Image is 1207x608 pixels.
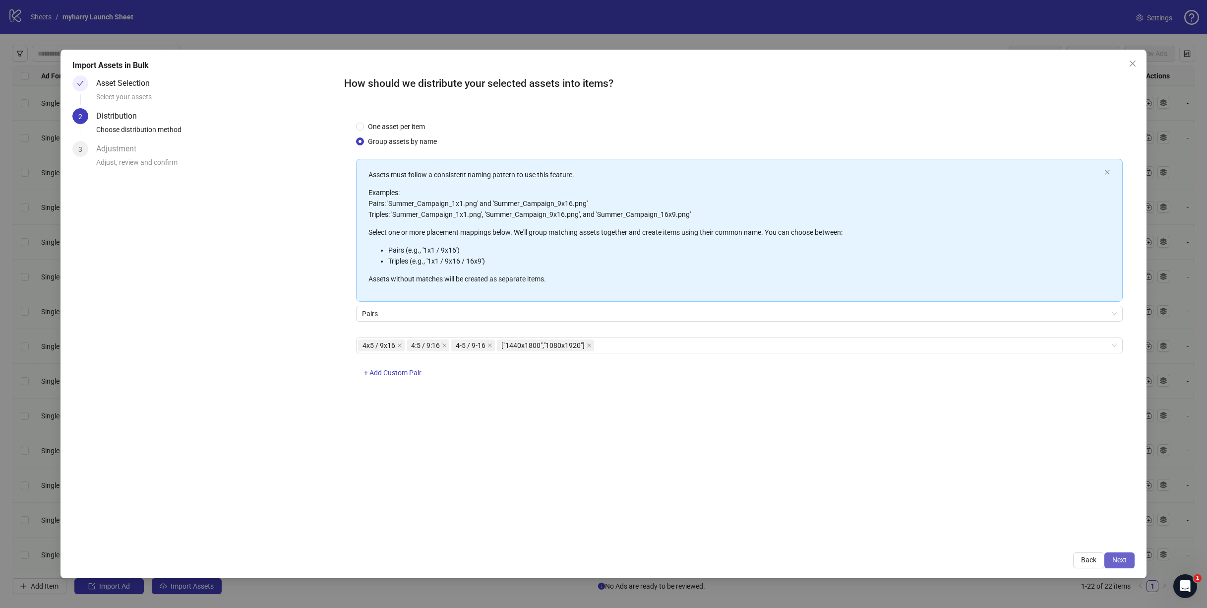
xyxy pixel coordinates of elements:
[407,339,449,351] span: 4:5 / 9:16
[368,273,1100,284] p: Assets without matches will be created as separate items.
[96,75,158,91] div: Asset Selection
[344,75,1135,92] h2: How should we distribute your selected assets into items?
[96,91,336,108] div: Select your assets
[364,369,422,377] span: + Add Custom Pair
[1125,56,1141,71] button: Close
[72,60,1135,71] div: Import Assets in Bulk
[96,108,145,124] div: Distribution
[1173,574,1197,598] iframe: Intercom live chat
[411,340,440,351] span: 4:5 / 9:16
[358,339,405,351] span: 4x5 / 9x16
[368,227,1100,238] p: Select one or more placement mappings below. We'll group matching assets together and create item...
[1129,60,1137,68] span: close
[364,121,429,132] span: One asset per item
[364,136,441,147] span: Group assets by name
[451,339,495,351] span: 4-5 / 9-16
[77,80,84,87] span: check
[78,113,82,121] span: 2
[362,306,1117,321] span: Pairs
[1194,574,1202,582] span: 1
[96,157,336,174] div: Adjust, review and confirm
[1112,556,1127,564] span: Next
[456,340,485,351] span: 4-5 / 9-16
[362,340,395,351] span: 4x5 / 9x16
[96,124,336,141] div: Choose distribution method
[487,343,492,348] span: close
[78,145,82,153] span: 3
[388,245,1100,256] li: Pairs (e.g., '1x1 / 9x16')
[1081,556,1096,564] span: Back
[1104,169,1110,175] span: close
[1073,552,1104,568] button: Back
[501,340,585,351] span: ["1440x1800","1080x1920"]
[442,343,447,348] span: close
[368,169,1100,180] p: Assets must follow a consistent naming pattern to use this feature.
[368,187,1100,220] p: Examples: Pairs: 'Summer_Campaign_1x1.png' and 'Summer_Campaign_9x16.png' Triples: 'Summer_Campai...
[356,365,429,381] button: + Add Custom Pair
[96,141,144,157] div: Adjustment
[397,343,402,348] span: close
[1104,169,1110,176] button: close
[587,343,592,348] span: close
[1104,552,1135,568] button: Next
[388,256,1100,267] li: Triples (e.g., '1x1 / 9x16 / 16x9')
[497,339,594,351] span: ["1440x1800","1080x1920"]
